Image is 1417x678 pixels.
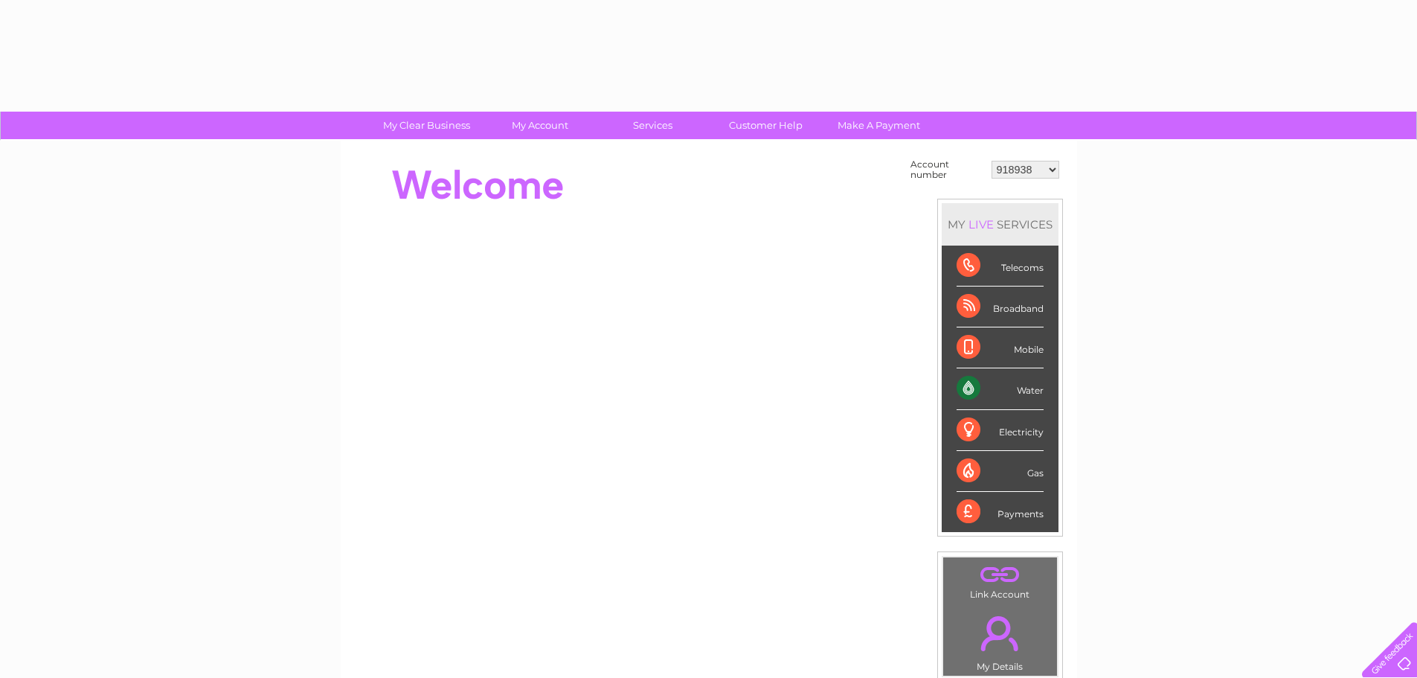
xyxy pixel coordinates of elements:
td: Link Account [942,557,1058,604]
a: My Clear Business [365,112,488,139]
div: Water [957,368,1044,409]
a: . [947,561,1053,587]
div: Gas [957,451,1044,492]
td: My Details [942,604,1058,677]
div: Payments [957,492,1044,532]
div: LIVE [965,217,997,231]
td: Account number [907,156,988,184]
div: Mobile [957,327,1044,368]
div: Telecoms [957,246,1044,287]
a: Customer Help [704,112,827,139]
a: My Account [478,112,601,139]
a: . [947,607,1053,659]
div: Electricity [957,410,1044,451]
div: MY SERVICES [942,203,1058,246]
a: Services [591,112,714,139]
div: Broadband [957,287,1044,327]
a: Make A Payment [817,112,940,139]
